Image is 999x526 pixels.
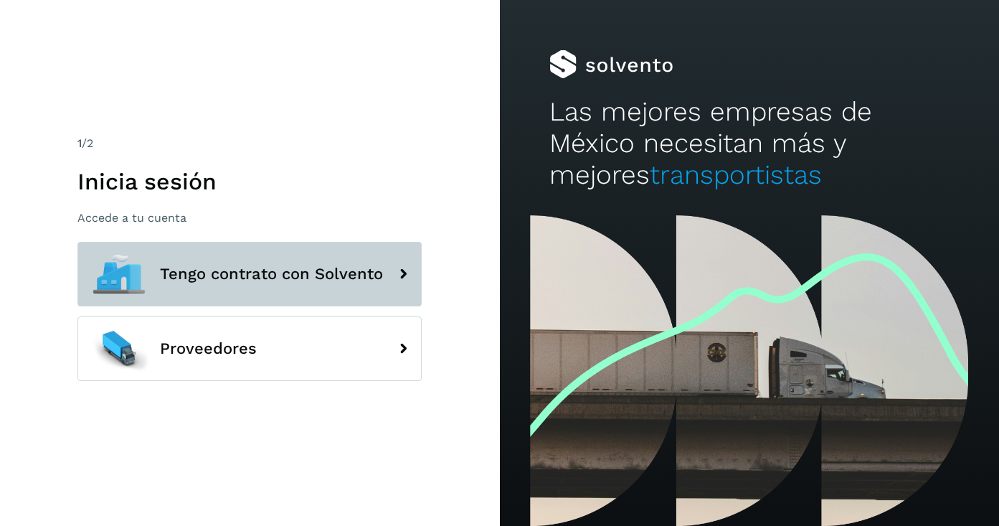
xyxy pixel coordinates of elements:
[77,136,82,150] span: 1
[160,340,257,357] span: Proveedores
[77,242,422,306] button: Tengo contrato con Solvento
[77,211,422,225] p: Accede a tu cuenta
[77,316,422,381] button: Proveedores
[549,96,949,192] h2: Las mejores empresas de México necesitan más y mejores
[160,266,383,283] span: Tengo contrato con Solvento
[77,168,422,195] h1: Inicia sesión
[650,159,822,190] span: transportistas
[77,135,422,152] div: /2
